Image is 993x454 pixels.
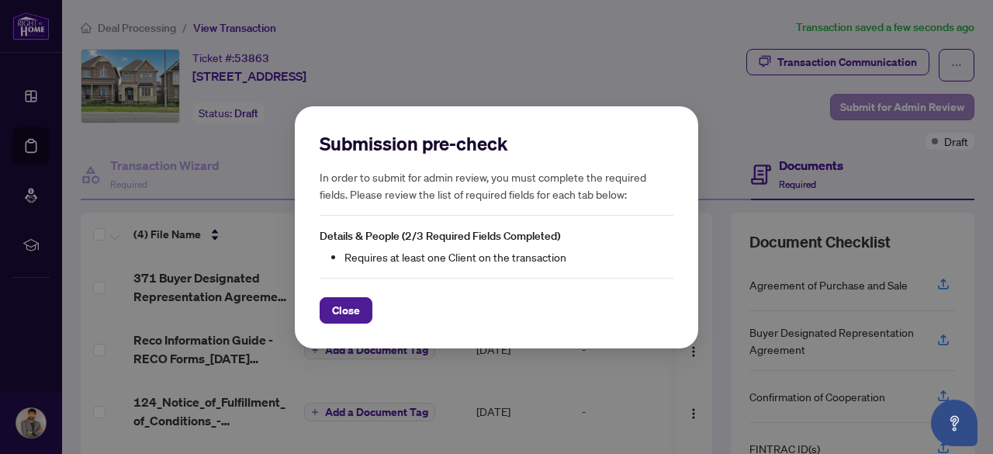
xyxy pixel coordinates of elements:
h2: Submission pre-check [320,131,673,156]
button: Close [320,296,372,323]
li: Requires at least one Client on the transaction [344,248,673,265]
h5: In order to submit for admin review, you must complete the required fields. Please review the lis... [320,168,673,203]
span: Close [332,297,360,322]
span: Details & People (2/3 Required Fields Completed) [320,229,560,243]
button: Open asap [931,400,977,446]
